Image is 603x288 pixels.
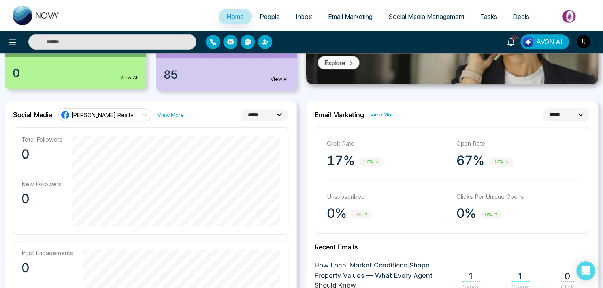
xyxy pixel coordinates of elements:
[315,243,590,251] h2: Recent Emails
[561,271,574,282] span: 0
[21,191,62,207] p: 0
[360,157,383,166] span: 17%
[327,193,448,202] p: Unsubscribed
[351,210,372,219] span: 0%
[21,136,62,143] p: Total Followers
[13,6,60,25] img: Nova CRM Logo
[388,13,464,21] span: Social Media Management
[328,13,373,21] span: Email Marketing
[21,180,62,188] p: New Followers
[320,9,381,24] a: Email Marketing
[13,65,20,81] span: 0
[576,261,595,280] div: Open Intercom Messenger
[288,9,320,24] a: Inbox
[472,9,505,24] a: Tasks
[219,9,252,24] a: Home
[536,37,562,47] span: AVON AI
[21,249,73,257] p: Post Engagements
[315,111,364,119] h2: Email Marketing
[462,271,480,282] span: 1
[21,146,62,162] p: 0
[370,111,396,118] a: View More
[456,139,578,148] p: Open Rate
[381,9,472,24] a: Social Media Management
[13,111,52,119] h2: Social Media
[252,9,288,24] a: People
[505,9,537,24] a: Deals
[480,13,497,21] span: Tasks
[456,206,476,221] p: 0%
[151,38,302,91] a: Incomplete Follow Ups85View All
[511,271,529,282] span: 1
[72,111,134,119] span: [PERSON_NAME] Realty
[21,260,73,276] p: 0
[541,7,598,25] img: Market-place.gif
[511,34,518,41] span: 10+
[456,153,484,168] p: 67%
[489,157,513,166] span: 67%
[501,34,520,48] a: 10+
[327,153,355,168] p: 17%
[296,13,312,21] span: Inbox
[481,210,502,219] span: 0%
[327,139,448,148] p: Click Rate
[522,36,533,47] img: Lead Flow
[456,193,578,202] p: Clicks Per Unique Opens
[271,76,289,83] a: View All
[120,74,138,81] a: View All
[164,66,178,83] span: 85
[577,35,590,48] img: User Avatar
[327,206,347,221] p: 0%
[158,111,184,119] a: View More
[260,13,280,21] span: People
[513,13,529,21] span: Deals
[226,13,244,21] span: Home
[520,34,569,49] button: AVON AI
